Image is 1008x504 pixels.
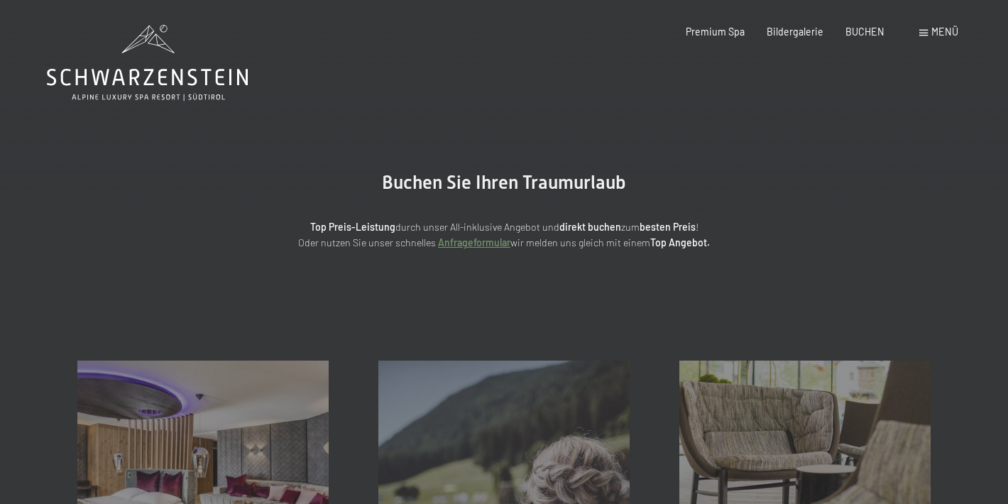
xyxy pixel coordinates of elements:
a: Anfrageformular [438,236,510,248]
a: Bildergalerie [767,26,823,38]
p: durch unser All-inklusive Angebot und zum ! Oder nutzen Sie unser schnelles wir melden uns gleich... [192,219,816,251]
a: Premium Spa [686,26,745,38]
a: BUCHEN [845,26,884,38]
span: Buchen Sie Ihren Traumurlaub [382,172,626,193]
strong: Top Angebot. [650,236,710,248]
strong: besten Preis [640,221,696,233]
strong: Top Preis-Leistung [310,221,395,233]
strong: direkt buchen [559,221,621,233]
span: Menü [931,26,958,38]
